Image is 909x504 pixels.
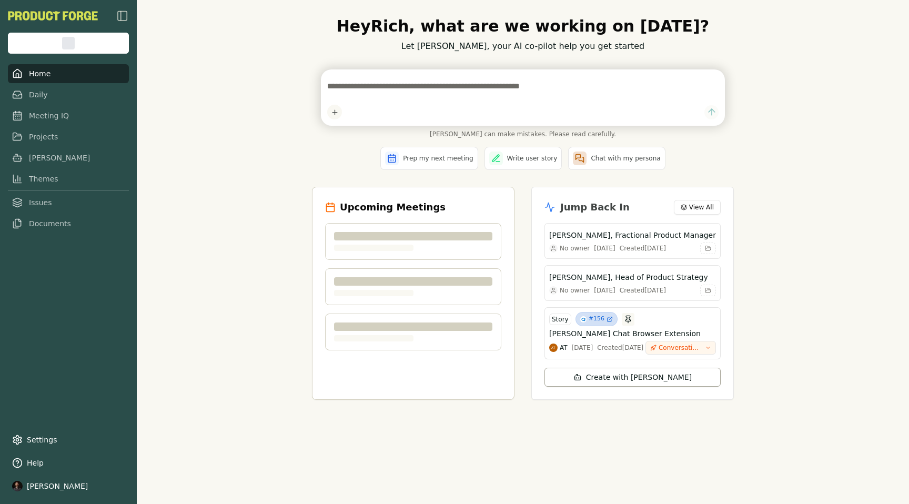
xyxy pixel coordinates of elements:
[8,430,129,449] a: Settings
[549,344,558,352] img: Adam Tucker
[116,9,129,22] button: Close Sidebar
[620,244,666,253] div: Created [DATE]
[560,244,590,253] span: No owner
[8,193,129,212] a: Issues
[8,11,98,21] img: Product Forge
[8,85,129,104] a: Daily
[645,341,716,355] button: Conversation-to-Prototype
[589,315,604,324] span: #156
[659,344,701,352] span: Conversation-to-Prototype
[591,154,660,163] span: Chat with my persona
[8,11,98,21] button: PF-Logo
[507,154,558,163] span: Write user story
[689,203,714,211] span: View All
[597,344,643,352] div: Created [DATE]
[704,105,719,119] button: Send message
[560,344,568,352] span: AT
[116,9,129,22] img: sidebar
[312,40,734,53] p: Let [PERSON_NAME], your AI co-pilot help you get started
[560,200,630,215] h2: Jump Back In
[321,130,725,138] span: [PERSON_NAME] can make mistakes. Please read carefully.
[327,105,342,119] button: Add content to chat
[403,154,473,163] span: Prep my next meeting
[8,214,129,233] a: Documents
[312,17,734,36] h1: Hey Rich , what are we working on [DATE]?
[594,244,615,253] div: [DATE]
[594,286,615,295] div: [DATE]
[340,200,446,215] h2: Upcoming Meetings
[12,481,23,491] img: profile
[586,372,692,382] span: Create with [PERSON_NAME]
[560,286,590,295] span: No owner
[549,328,701,339] h3: [PERSON_NAME] Chat Browser Extension
[8,148,129,167] a: [PERSON_NAME]
[549,272,708,283] h3: [PERSON_NAME], Head of Product Strategy
[620,286,666,295] div: Created [DATE]
[8,64,129,83] a: Home
[380,147,478,170] button: Prep my next meeting
[8,477,129,496] button: [PERSON_NAME]
[674,200,721,215] button: View All
[484,147,562,170] button: Write user story
[8,106,129,125] a: Meeting IQ
[572,344,593,352] div: [DATE]
[549,230,716,240] h3: [PERSON_NAME], Fractional Product Manager
[8,169,129,188] a: Themes
[549,314,571,325] div: Story
[8,453,129,472] button: Help
[8,127,129,146] a: Projects
[568,147,665,170] button: Chat with my persona
[544,368,721,387] button: Create with [PERSON_NAME]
